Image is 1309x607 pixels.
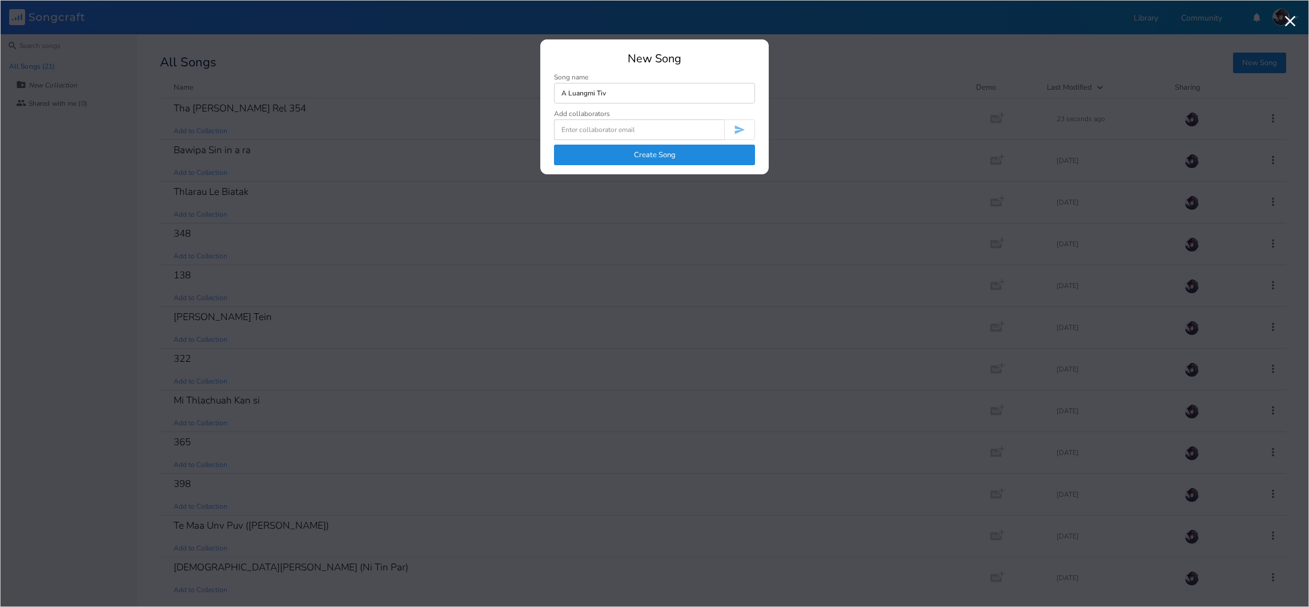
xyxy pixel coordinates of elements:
div: Song name [554,74,755,81]
button: Invite [724,119,755,140]
div: New Song [554,53,755,65]
button: Create Song [554,145,755,165]
input: Enter song name [554,83,755,103]
div: Add collaborators [554,110,610,117]
input: Enter collaborator email [554,119,724,140]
